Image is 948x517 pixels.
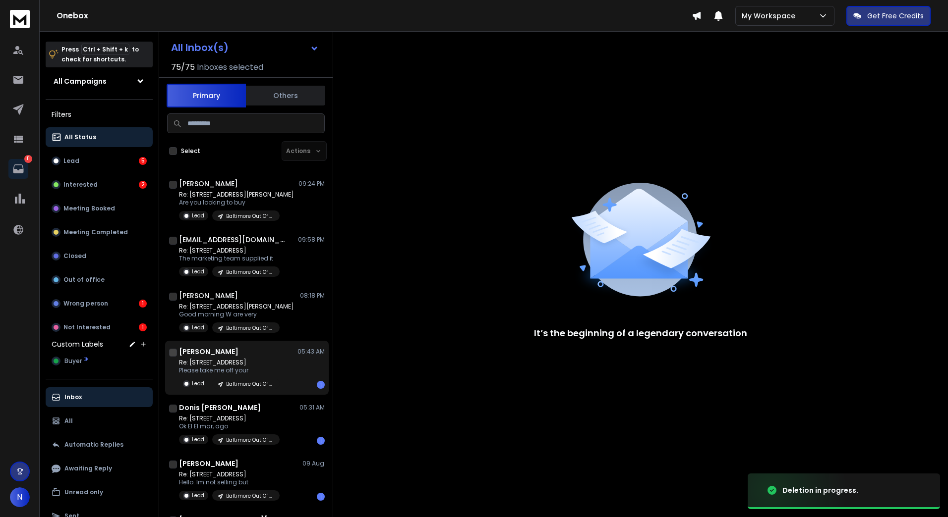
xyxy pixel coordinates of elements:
[52,339,103,349] h3: Custom Labels
[226,492,274,500] p: Baltimore Out Of State Home Owners
[46,71,153,91] button: All Campaigns
[179,179,238,189] h1: [PERSON_NAME]
[179,235,288,245] h1: [EMAIL_ADDRESS][DOMAIN_NAME]
[64,465,112,472] p: Awaiting Reply
[64,417,73,425] p: All
[10,487,30,507] button: N
[46,459,153,478] button: Awaiting Reply
[171,61,195,73] span: 75 / 75
[179,478,280,486] p: Hello. Im not selling but
[179,403,261,413] h1: Donis [PERSON_NAME]
[226,380,274,388] p: Baltimore Out Of State Home Owners
[8,159,28,179] a: 11
[179,303,294,310] p: Re: [STREET_ADDRESS][PERSON_NAME]
[179,199,294,207] p: Are you looking to buy
[192,268,204,275] p: Lead
[179,422,280,430] p: Ok El El mar, ago
[179,459,238,468] h1: [PERSON_NAME]
[63,300,108,308] p: Wrong person
[179,359,280,366] p: Re: [STREET_ADDRESS]
[139,323,147,331] div: 1
[64,133,96,141] p: All Status
[163,38,327,57] button: All Inbox(s)
[10,10,30,28] img: logo
[181,147,200,155] label: Select
[317,381,325,389] div: 1
[46,127,153,147] button: All Status
[81,44,129,55] span: Ctrl + Shift + k
[179,347,238,357] h1: [PERSON_NAME]
[179,414,280,422] p: Re: [STREET_ADDRESS]
[46,246,153,266] button: Closed
[63,323,111,331] p: Not Interested
[298,236,325,244] p: 09:58 PM
[64,488,103,496] p: Unread only
[57,10,692,22] h1: Onebox
[179,470,280,478] p: Re: [STREET_ADDRESS]
[63,181,98,189] p: Interested
[46,199,153,218] button: Meeting Booked
[46,151,153,171] button: Lead5
[46,351,153,371] button: Buyer
[46,482,153,502] button: Unread only
[46,435,153,455] button: Automatic Replies
[46,175,153,195] button: Interested2
[46,270,153,290] button: Out of office
[46,107,153,121] h3: Filters
[171,43,229,52] h1: All Inbox(s)
[226,436,274,444] p: Baltimore Out Of State Home Owners
[46,387,153,407] button: Inbox
[179,247,280,255] p: Re: [STREET_ADDRESS]
[534,326,747,340] p: It’s the beginning of a legendary conversation
[299,404,325,412] p: 05:31 AM
[846,6,931,26] button: Get Free Credits
[317,493,325,501] div: 1
[64,357,82,365] span: Buyer
[317,437,325,445] div: 1
[298,180,325,188] p: 09:24 PM
[63,157,79,165] p: Lead
[226,324,274,332] p: Baltimore Out Of State Home Owners
[782,485,858,495] div: Deletion in progress.
[192,436,204,443] p: Lead
[63,276,105,284] p: Out of office
[46,294,153,313] button: Wrong person1
[179,255,280,262] p: The marketing team supplied it
[192,380,204,387] p: Lead
[63,252,86,260] p: Closed
[63,228,128,236] p: Meeting Completed
[24,155,32,163] p: 11
[139,157,147,165] div: 5
[246,85,325,106] button: Others
[139,300,147,308] div: 1
[167,84,246,107] button: Primary
[192,492,204,499] p: Lead
[46,317,153,337] button: Not Interested1
[61,45,139,64] p: Press to check for shortcuts.
[54,76,107,86] h1: All Campaigns
[226,212,274,220] p: Baltimore Out Of State Home Owners
[179,366,280,374] p: Please take me off your
[139,181,147,189] div: 2
[64,441,123,449] p: Automatic Replies
[179,291,238,301] h1: [PERSON_NAME]
[64,393,82,401] p: Inbox
[63,205,115,212] p: Meeting Booked
[300,292,325,300] p: 08:18 PM
[179,191,294,199] p: Re: [STREET_ADDRESS][PERSON_NAME]
[297,348,325,356] p: 05:43 AM
[867,11,924,21] p: Get Free Credits
[226,268,274,276] p: Baltimore Out Of State Home Owners
[192,212,204,219] p: Lead
[302,460,325,467] p: 09 Aug
[742,11,799,21] p: My Workspace
[46,222,153,242] button: Meeting Completed
[46,411,153,431] button: All
[192,324,204,331] p: Lead
[179,310,294,318] p: Good morning W are very
[197,61,263,73] h3: Inboxes selected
